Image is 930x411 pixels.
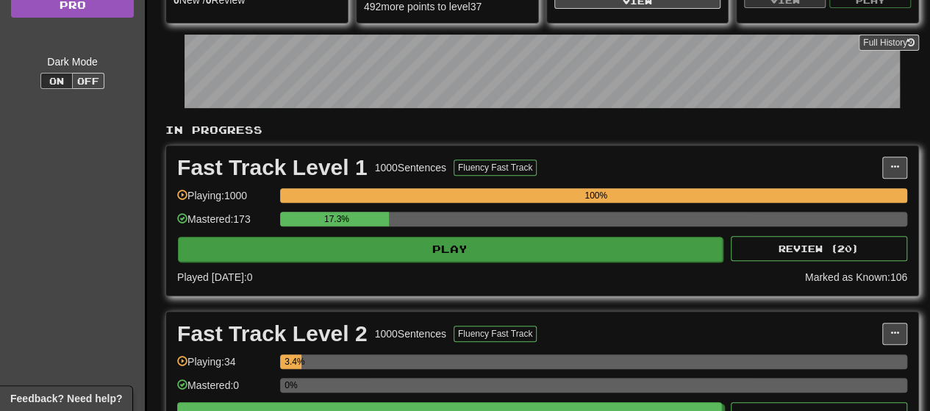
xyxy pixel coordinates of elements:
p: In Progress [165,123,919,137]
div: Playing: 1000 [177,188,273,212]
div: Mastered: 0 [177,378,273,402]
div: Mastered: 173 [177,212,273,236]
div: 1000 Sentences [375,326,446,341]
div: Dark Mode [11,54,134,69]
div: 1000 Sentences [375,160,446,175]
button: Full History [859,35,919,51]
div: 100% [285,188,907,203]
div: Playing: 34 [177,354,273,379]
span: Open feedback widget [10,391,122,406]
div: Fast Track Level 2 [177,323,368,345]
button: Fluency Fast Track [454,160,537,176]
span: Played [DATE]: 0 [177,271,252,283]
button: On [40,73,73,89]
div: Fast Track Level 1 [177,157,368,179]
div: 3.4% [285,354,301,369]
button: Play [178,237,723,262]
div: 17.3% [285,212,388,226]
button: Fluency Fast Track [454,326,537,342]
button: Review (20) [731,236,907,261]
div: Marked as Known: 106 [805,270,907,285]
button: Off [72,73,104,89]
